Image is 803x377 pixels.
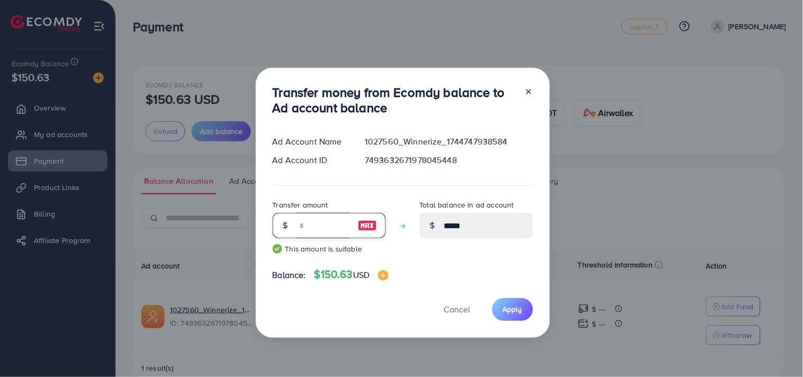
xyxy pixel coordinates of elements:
[356,154,541,166] div: 7493632671978045448
[378,270,389,281] img: image
[314,268,389,281] h4: $150.63
[273,269,306,281] span: Balance:
[758,329,795,369] iframe: Chat
[444,303,471,315] span: Cancel
[503,304,522,315] span: Apply
[273,200,328,210] label: Transfer amount
[273,244,282,254] img: guide
[264,154,357,166] div: Ad Account ID
[431,298,484,321] button: Cancel
[273,85,516,115] h3: Transfer money from Ecomdy balance to Ad account balance
[264,136,357,148] div: Ad Account Name
[273,244,386,254] small: This amount is suitable
[353,269,369,281] span: USD
[420,200,514,210] label: Total balance in ad account
[356,136,541,148] div: 1027560_Winnerize_1744747938584
[358,219,377,232] img: image
[492,298,533,321] button: Apply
